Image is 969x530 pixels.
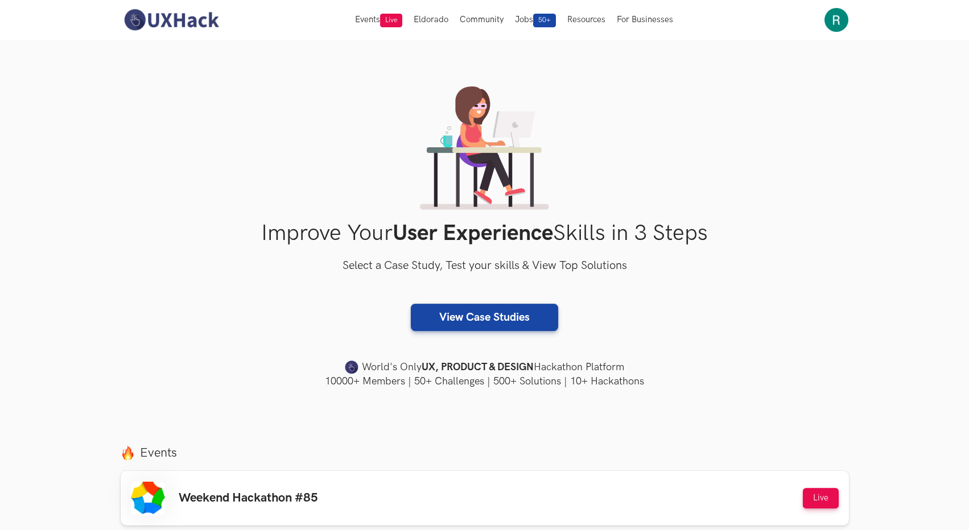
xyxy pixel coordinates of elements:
a: View Case Studies [411,304,558,331]
img: fire.png [121,446,135,460]
img: UXHack-logo.png [121,8,222,32]
h4: 10000+ Members | 50+ Challenges | 500+ Solutions | 10+ Hackathons [121,374,849,388]
label: Events [121,445,849,461]
strong: User Experience [393,220,553,247]
span: Live [380,14,402,27]
h3: Select a Case Study, Test your skills & View Top Solutions [121,257,849,275]
span: 50+ [533,14,556,27]
button: Live [803,488,839,508]
h1: Improve Your Skills in 3 Steps [121,220,849,247]
h4: World's Only Hackathon Platform [121,359,849,375]
strong: UX, PRODUCT & DESIGN [422,359,534,375]
img: uxhack-favicon-image.png [345,360,358,375]
img: Your profile pic [824,8,848,32]
h3: Weekend Hackathon #85 [179,491,318,506]
img: lady working on laptop [420,86,549,210]
a: Weekend Hackathon #85 Live [121,471,849,525]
